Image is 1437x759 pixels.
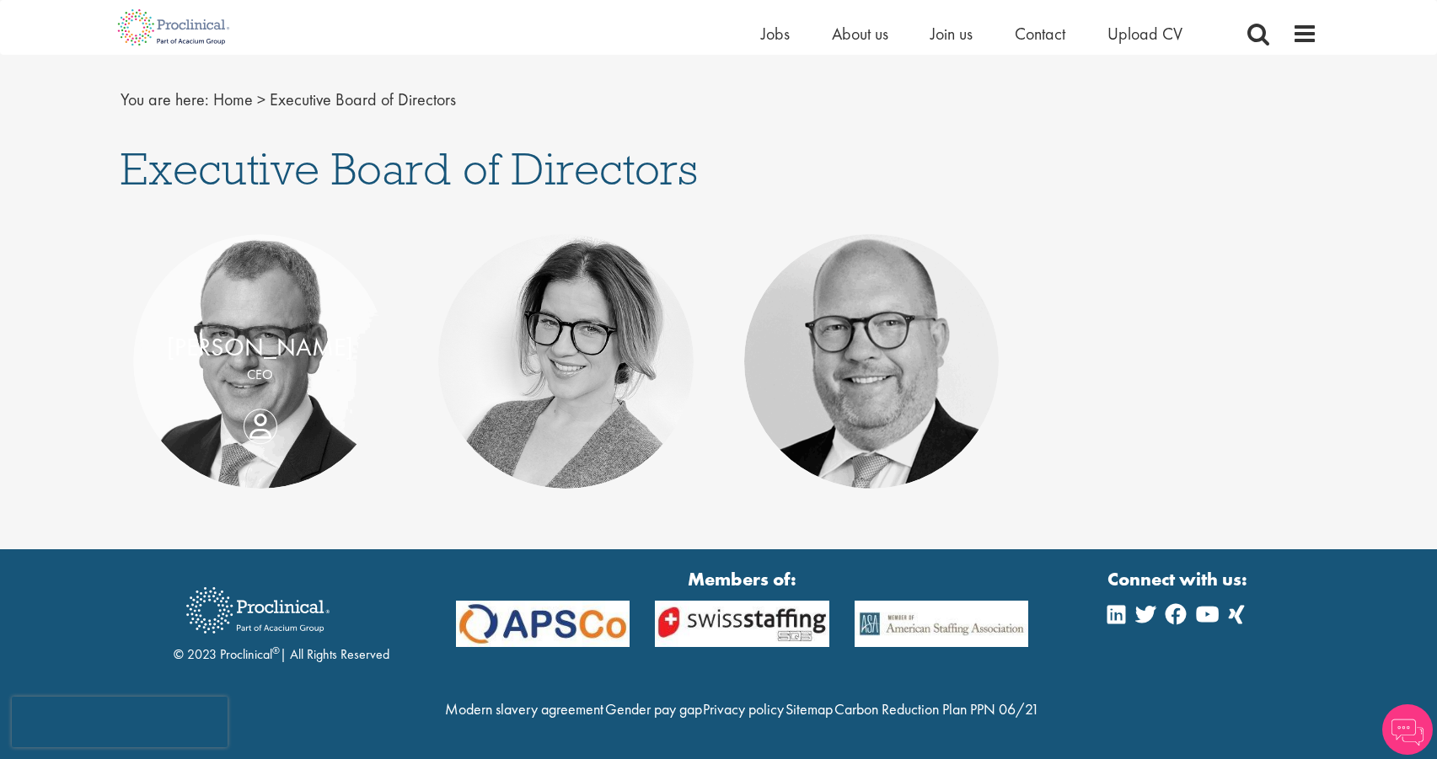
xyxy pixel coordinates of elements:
[270,88,456,110] span: Executive Board of Directors
[786,699,833,719] a: Sitemap
[445,699,603,719] a: Modern slavery agreement
[121,140,698,197] span: Executive Board of Directors
[832,23,888,45] a: About us
[456,566,1029,592] strong: Members of:
[1107,566,1251,592] strong: Connect with us:
[150,366,372,385] p: CEO
[703,699,784,719] a: Privacy policy
[174,575,389,665] div: © 2023 Proclinical | All Rights Reserved
[834,699,1039,719] a: Carbon Reduction Plan PPN 06/21
[642,601,842,647] img: APSCo
[1107,23,1182,45] a: Upload CV
[257,88,265,110] span: >
[213,88,253,110] a: breadcrumb link
[12,697,228,747] iframe: reCAPTCHA
[930,23,973,45] a: Join us
[174,575,342,645] img: Proclinical Recruitment
[167,331,353,363] a: [PERSON_NAME]
[1382,704,1433,755] img: Chatbot
[121,88,209,110] span: You are here:
[1015,23,1065,45] a: Contact
[443,601,643,647] img: APSCo
[605,699,702,719] a: Gender pay gap
[842,601,1042,647] img: APSCo
[272,644,280,657] sup: ®
[761,23,790,45] a: Jobs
